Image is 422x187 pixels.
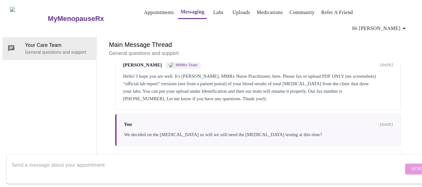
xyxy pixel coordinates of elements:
p: General questions and support [109,50,407,57]
span: You [124,122,132,127]
img: MMRX [169,62,174,67]
a: Labs [213,8,224,17]
span: Your Care Team [25,42,91,49]
a: Medications [257,8,283,17]
span: [DATE] [380,62,393,67]
a: MyMenopauseRx [47,8,129,30]
button: Labs [208,6,228,19]
div: We decided on the [MEDICAL_DATA] so will we still need the [MEDICAL_DATA] testing at this time? [124,131,393,138]
a: Messaging [181,7,204,16]
div: Hello! I hope you are well. It's [PERSON_NAME], MMRx Nurse Practitioner, here. Please fax or uplo... [123,72,393,102]
h3: MyMenopauseRx [48,15,104,23]
span: Hi [PERSON_NAME] [352,24,408,33]
span: MMRx Team [176,62,197,67]
a: Refer a Friend [321,8,353,17]
span: [DATE] [380,122,393,127]
p: General questions and support [25,49,91,55]
button: Medications [254,6,285,19]
img: MyMenopauseRx Logo [10,7,47,30]
a: Appointments [144,8,174,17]
button: Hi [PERSON_NAME] [350,22,410,35]
div: Your Care TeamGeneral questions and support [2,37,96,60]
button: Messaging [178,6,207,19]
button: Appointments [141,6,176,19]
button: Uploads [230,6,253,19]
button: Refer a Friend [319,6,355,19]
button: Community [287,6,317,19]
textarea: Send a message about your appointment [12,159,404,179]
span: [PERSON_NAME] [123,62,162,68]
a: Uploads [232,8,250,17]
a: Community [290,8,315,17]
h6: Main Message Thread [109,40,407,50]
